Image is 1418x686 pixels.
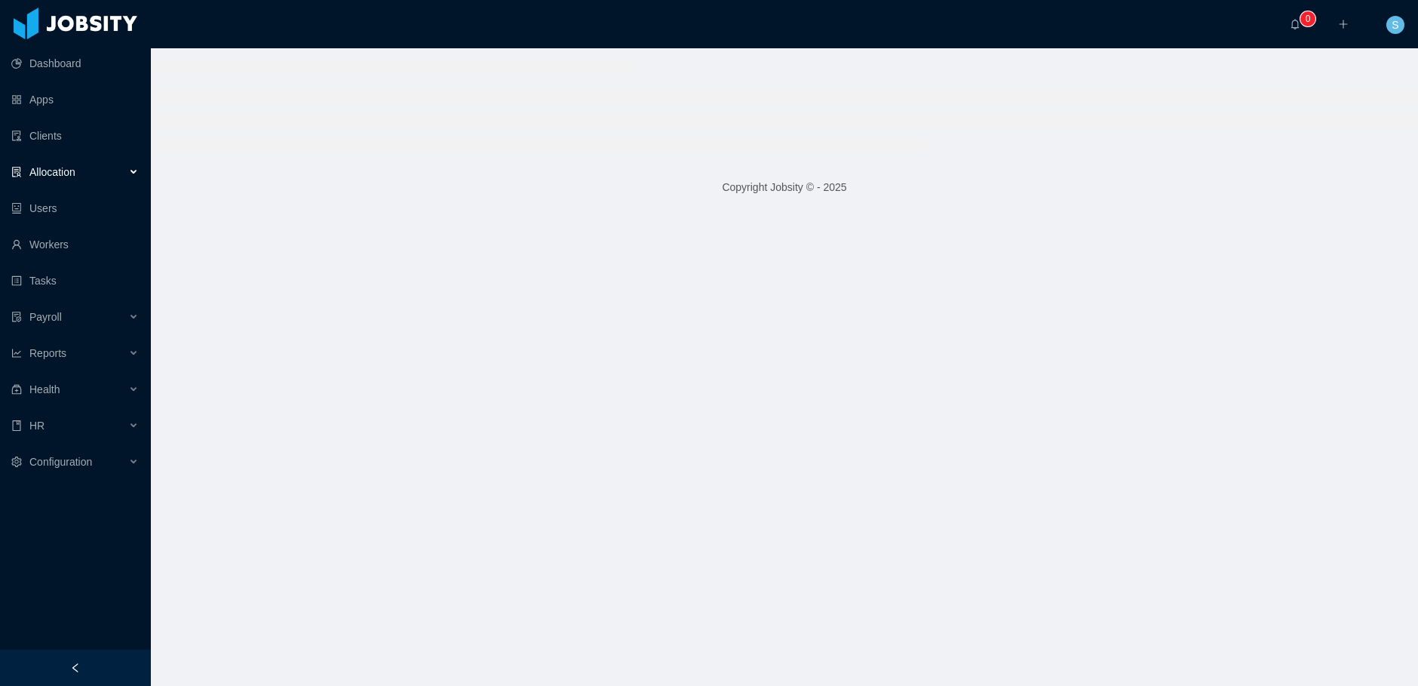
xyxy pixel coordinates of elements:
[11,266,139,296] a: icon: profileTasks
[11,229,139,260] a: icon: userWorkers
[29,456,92,468] span: Configuration
[11,167,22,177] i: icon: solution
[1392,16,1398,34] span: S
[11,193,139,223] a: icon: robotUsers
[29,420,45,432] span: HR
[29,347,66,359] span: Reports
[1290,19,1300,29] i: icon: bell
[11,420,22,431] i: icon: book
[11,384,22,395] i: icon: medicine-box
[29,311,62,323] span: Payroll
[11,48,139,78] a: icon: pie-chartDashboard
[29,383,60,395] span: Health
[1338,19,1349,29] i: icon: plus
[11,348,22,358] i: icon: line-chart
[11,312,22,322] i: icon: file-protect
[29,166,75,178] span: Allocation
[11,457,22,467] i: icon: setting
[1300,11,1315,26] sup: 0
[151,162,1418,214] footer: Copyright Jobsity © - 2025
[11,85,139,115] a: icon: appstoreApps
[11,121,139,151] a: icon: auditClients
